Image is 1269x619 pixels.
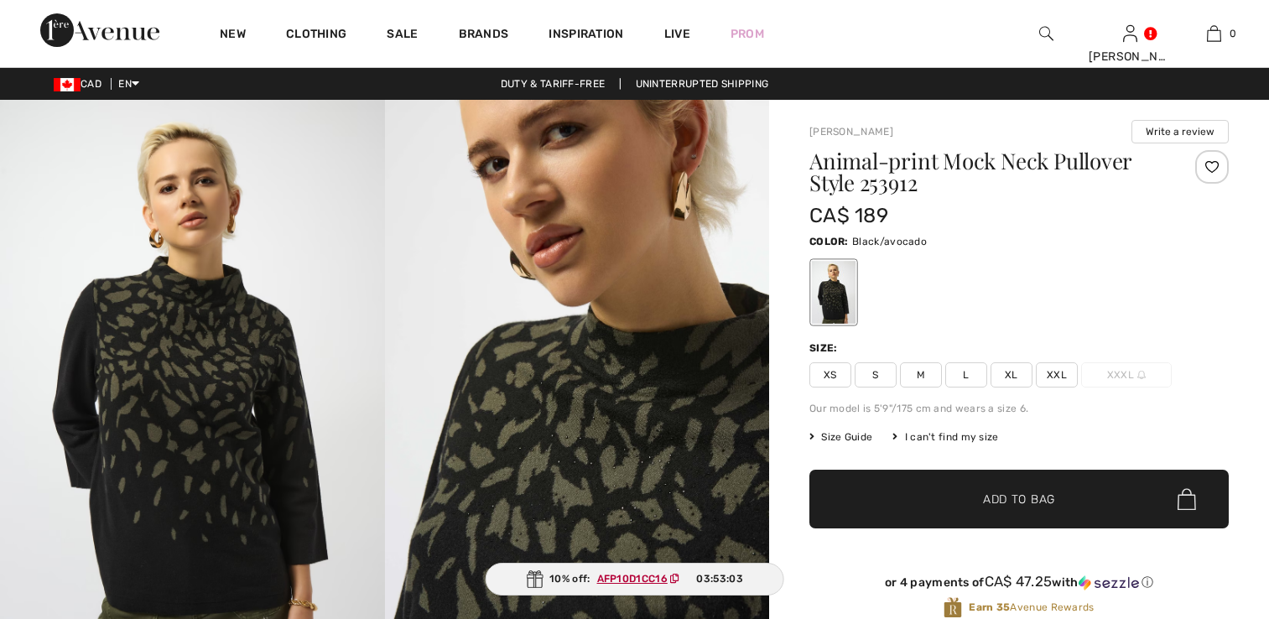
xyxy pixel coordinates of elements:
[1137,371,1146,379] img: ring-m.svg
[1230,26,1236,41] span: 0
[1081,362,1172,388] span: XXXL
[118,78,139,90] span: EN
[1089,48,1171,65] div: [PERSON_NAME]
[1039,23,1053,44] img: search the website
[731,25,764,43] a: Prom
[985,573,1053,590] span: CA$ 47.25
[900,362,942,388] span: M
[969,600,1094,615] span: Avenue Rewards
[549,27,623,44] span: Inspiration
[809,341,841,356] div: Size:
[54,78,108,90] span: CAD
[459,27,509,44] a: Brands
[54,78,81,91] img: Canadian Dollar
[664,25,690,43] a: Live
[809,574,1229,596] div: or 4 payments ofCA$ 47.25withSezzle Click to learn more about Sezzle
[1207,23,1221,44] img: My Bag
[809,150,1159,194] h1: Animal-print Mock Neck Pullover Style 253912
[969,601,1010,613] strong: Earn 35
[892,429,998,445] div: I can't find my size
[809,429,872,445] span: Size Guide
[696,571,742,586] span: 03:53:03
[1173,23,1255,44] a: 0
[945,362,987,388] span: L
[1123,23,1137,44] img: My Info
[855,362,897,388] span: S
[597,573,668,585] ins: AFP10D1CC16
[944,596,962,619] img: Avenue Rewards
[809,401,1229,416] div: Our model is 5'9"/175 cm and wears a size 6.
[526,570,543,588] img: Gift.svg
[485,563,784,596] div: 10% off:
[387,27,418,44] a: Sale
[286,27,346,44] a: Clothing
[991,362,1032,388] span: XL
[809,574,1229,590] div: or 4 payments of with
[809,126,893,138] a: [PERSON_NAME]
[809,204,888,227] span: CA$ 189
[983,491,1055,508] span: Add to Bag
[1178,488,1196,510] img: Bag.svg
[809,362,851,388] span: XS
[40,13,159,47] img: 1ère Avenue
[220,27,246,44] a: New
[1131,120,1229,143] button: Write a review
[852,236,927,247] span: Black/avocado
[812,261,856,324] div: Black/avocado
[809,470,1229,528] button: Add to Bag
[809,236,849,247] span: Color:
[1079,575,1139,590] img: Sezzle
[1036,362,1078,388] span: XXL
[1123,25,1137,41] a: Sign In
